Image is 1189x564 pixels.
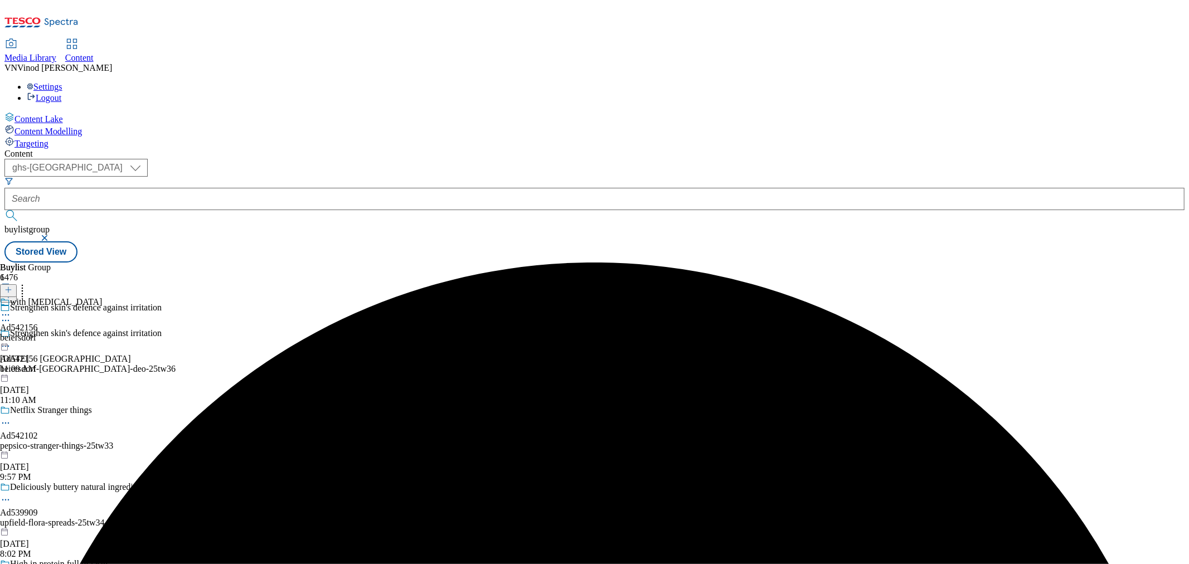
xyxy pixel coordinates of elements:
[4,124,1185,137] a: Content Modelling
[10,297,102,307] div: with [MEDICAL_DATA]
[10,482,148,492] div: Deliciously buttery natural ingredients
[27,93,61,103] a: Logout
[17,63,112,72] span: Vinod [PERSON_NAME]
[10,405,92,415] div: Netflix Stranger things
[14,139,48,148] span: Targeting
[4,53,56,62] span: Media Library
[4,149,1185,159] div: Content
[4,137,1185,149] a: Targeting
[14,127,82,136] span: Content Modelling
[65,40,94,63] a: Content
[27,82,62,91] a: Settings
[4,241,77,262] button: Stored View
[4,188,1185,210] input: Search
[65,53,94,62] span: Content
[4,225,50,234] span: buylistgroup
[4,112,1185,124] a: Content Lake
[14,114,63,124] span: Content Lake
[4,63,17,72] span: VN
[4,40,56,63] a: Media Library
[4,177,13,186] svg: Search Filters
